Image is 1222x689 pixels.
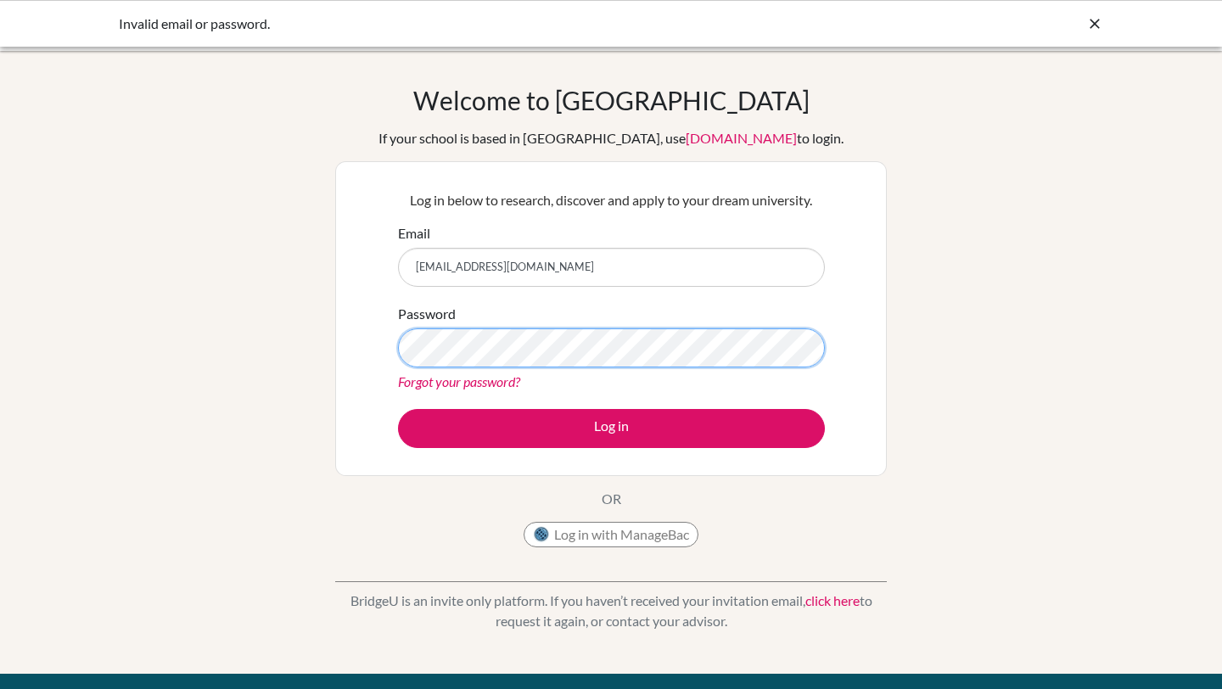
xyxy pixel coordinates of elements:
button: Log in with ManageBac [524,522,698,547]
a: [DOMAIN_NAME] [686,130,797,146]
p: BridgeU is an invite only platform. If you haven’t received your invitation email, to request it ... [335,591,887,631]
button: Log in [398,409,825,448]
a: click here [805,592,860,608]
label: Password [398,304,456,324]
div: Invalid email or password. [119,14,849,34]
label: Email [398,223,430,244]
p: OR [602,489,621,509]
p: Log in below to research, discover and apply to your dream university. [398,190,825,210]
h1: Welcome to [GEOGRAPHIC_DATA] [413,85,810,115]
div: If your school is based in [GEOGRAPHIC_DATA], use to login. [378,128,844,148]
a: Forgot your password? [398,373,520,389]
